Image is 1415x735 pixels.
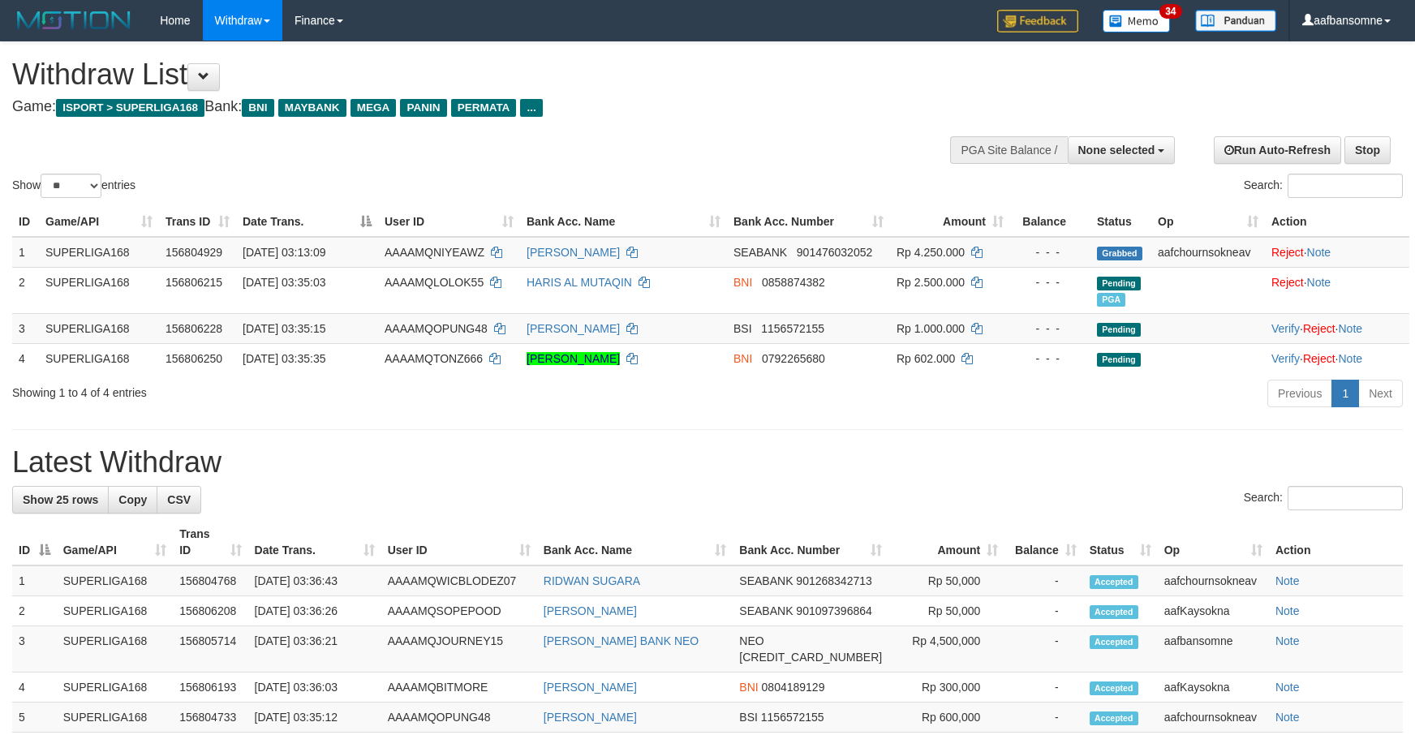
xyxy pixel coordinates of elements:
span: Copy 1156572155 to clipboard [761,711,824,724]
td: aafchournsokneav [1158,565,1269,596]
img: Feedback.jpg [997,10,1078,32]
span: BNI [242,99,273,117]
td: · [1265,267,1409,313]
span: MAYBANK [278,99,346,117]
span: Accepted [1090,711,1138,725]
a: HARIS AL MUTAQIN [527,276,632,289]
a: Reject [1271,246,1304,259]
div: - - - [1017,274,1084,290]
img: MOTION_logo.png [12,8,135,32]
span: Copy [118,493,147,506]
td: - [1004,673,1083,703]
a: [PERSON_NAME] [544,604,637,617]
span: Accepted [1090,635,1138,649]
span: BNI [733,352,752,365]
a: Reject [1271,276,1304,289]
a: Note [1275,604,1300,617]
span: Accepted [1090,681,1138,695]
span: ... [520,99,542,117]
span: [DATE] 03:35:15 [243,322,325,335]
span: SEABANK [739,574,793,587]
td: 1 [12,237,39,268]
td: 5 [12,703,57,733]
span: [DATE] 03:13:09 [243,246,325,259]
span: 156804929 [166,246,222,259]
h1: Withdraw List [12,58,927,91]
td: AAAAMQSOPEPOOD [381,596,537,626]
th: Game/API: activate to sort column ascending [39,207,159,237]
span: Marked by aafnonsreyleab [1097,293,1125,307]
td: Rp 600,000 [888,703,1004,733]
span: 34 [1159,4,1181,19]
div: - - - [1017,320,1084,337]
span: BNI [739,681,758,694]
div: Showing 1 to 4 of 4 entries [12,378,578,401]
span: 156806250 [166,352,222,365]
td: AAAAMQWICBLODEZ07 [381,565,537,596]
a: Note [1338,352,1362,365]
a: Note [1275,634,1300,647]
td: [DATE] 03:35:12 [248,703,381,733]
span: Copy 901476032052 to clipboard [797,246,872,259]
a: [PERSON_NAME] [527,322,620,335]
span: [DATE] 03:35:35 [243,352,325,365]
div: - - - [1017,350,1084,367]
img: panduan.png [1195,10,1276,32]
td: AAAAMQJOURNEY15 [381,626,537,673]
span: Rp 1.000.000 [897,322,965,335]
span: Copy 0858874382 to clipboard [762,276,825,289]
td: AAAAMQBITMORE [381,673,537,703]
td: aafbansomne [1158,626,1269,673]
td: SUPERLIGA168 [39,237,159,268]
td: Rp 50,000 [888,565,1004,596]
span: NEO [739,634,763,647]
td: 4 [12,673,57,703]
span: Accepted [1090,605,1138,619]
h4: Game: Bank: [12,99,927,115]
th: Op: activate to sort column ascending [1151,207,1265,237]
th: Amount: activate to sort column ascending [888,519,1004,565]
span: None selected [1078,144,1155,157]
td: SUPERLIGA168 [39,267,159,313]
td: 3 [12,626,57,673]
span: ISPORT > SUPERLIGA168 [56,99,204,117]
td: 2 [12,267,39,313]
span: BSI [739,711,758,724]
td: 156806193 [173,673,247,703]
span: Show 25 rows [23,493,98,506]
span: Pending [1097,277,1141,290]
span: Copy 0804189129 to clipboard [762,681,825,694]
span: BSI [733,322,752,335]
div: - - - [1017,244,1084,260]
td: 4 [12,343,39,373]
a: Reject [1303,352,1335,365]
span: 156806215 [166,276,222,289]
th: Status [1090,207,1151,237]
td: SUPERLIGA168 [57,673,173,703]
td: · [1265,237,1409,268]
a: CSV [157,486,201,514]
th: Action [1269,519,1403,565]
th: Action [1265,207,1409,237]
th: Date Trans.: activate to sort column ascending [248,519,381,565]
td: aafKaysokna [1158,596,1269,626]
a: Note [1338,322,1362,335]
a: 1 [1331,380,1359,407]
td: [DATE] 03:36:26 [248,596,381,626]
td: 3 [12,313,39,343]
td: Rp 50,000 [888,596,1004,626]
input: Search: [1288,174,1403,198]
td: 156804733 [173,703,247,733]
a: Reject [1303,322,1335,335]
span: 156806228 [166,322,222,335]
span: Copy 1156572155 to clipboard [761,322,824,335]
span: Pending [1097,323,1141,337]
span: Copy 0792265680 to clipboard [762,352,825,365]
td: SUPERLIGA168 [57,626,173,673]
a: Verify [1271,352,1300,365]
span: PERMATA [451,99,517,117]
td: aafchournsokneav [1158,703,1269,733]
td: 156806208 [173,596,247,626]
span: AAAAMQNIYEAWZ [385,246,484,259]
th: ID: activate to sort column descending [12,519,57,565]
